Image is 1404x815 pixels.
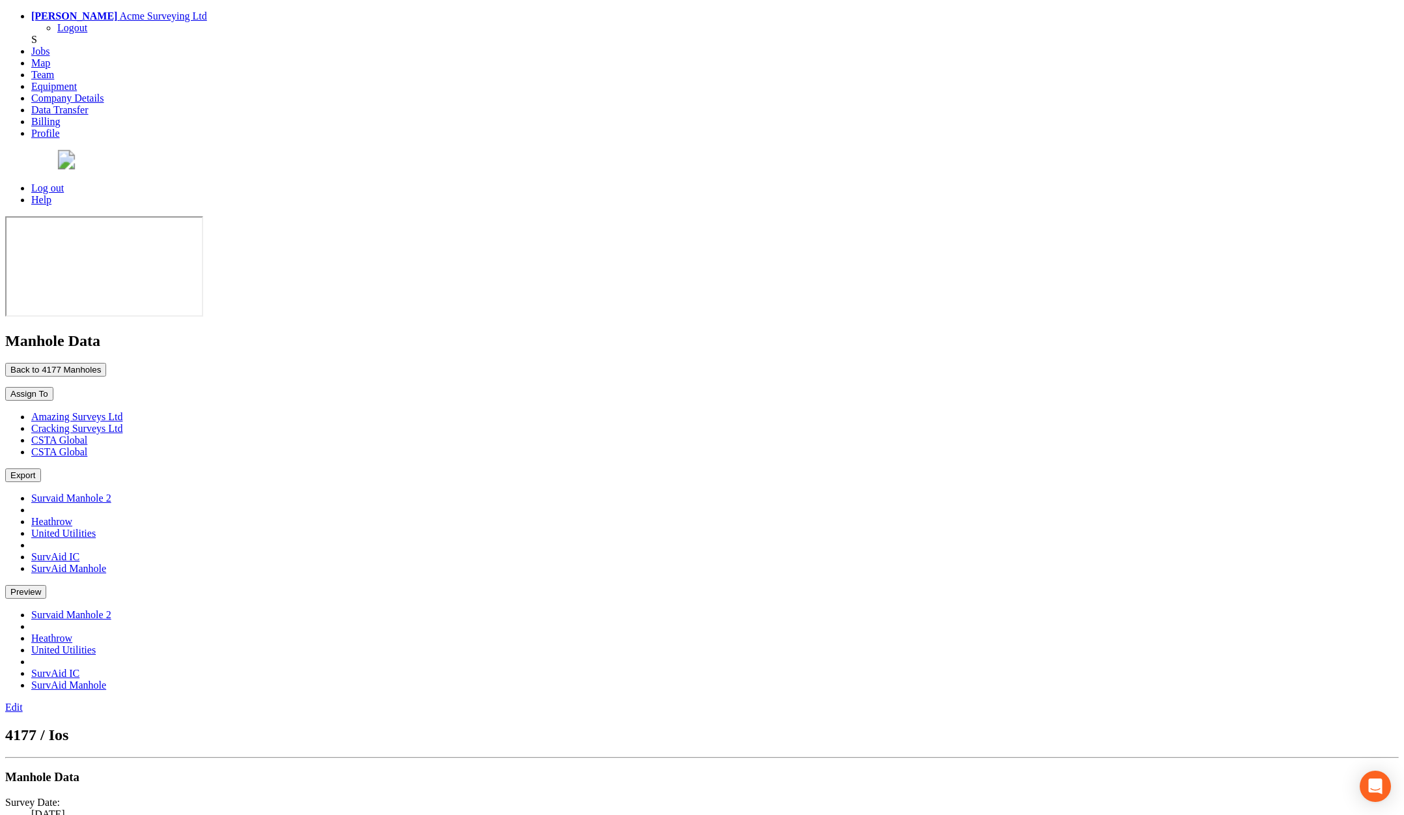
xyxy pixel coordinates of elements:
a: Heathrow [31,516,72,527]
a: United Utilities [31,528,96,539]
a: Equipment [31,81,77,92]
a: Help [31,194,51,205]
a: Data Transfer [31,104,89,115]
button: Assign To [5,387,53,401]
h2: 4177 / Ios [5,726,1399,744]
a: SurvAid Manhole [31,679,106,691]
div: S [31,34,1399,46]
span: Acme Surveying Ltd [120,10,207,21]
button: Export [5,468,41,482]
a: Profile [31,128,60,139]
a: CSTA Global [31,435,87,446]
a: Team [31,69,54,80]
a: Billing [31,116,60,127]
a: CSTA Global [31,446,87,457]
a: Heathrow [31,633,72,644]
strong: [PERSON_NAME] [31,10,117,21]
a: Jobs [31,46,49,57]
a: United Utilities [31,644,96,655]
a: Log out [31,182,64,193]
div: Open Intercom Messenger [1360,771,1391,802]
a: SurvAid IC [31,668,79,679]
button: Preview [5,585,46,599]
a: Map [31,57,50,68]
dt: Survey Date: [5,797,1399,808]
h3: Manhole Data [5,770,1399,784]
a: Amazing Surveys Ltd [31,411,122,422]
a: SurvAid IC [31,551,79,562]
button: Back to 4177 Manholes [5,363,106,377]
a: SurvAid Manhole [31,563,106,574]
h2: Manhole Data [5,332,1399,350]
a: Edit [5,702,23,713]
a: Survaid Manhole 2 [31,609,111,620]
a: Survaid Manhole 2 [31,493,111,504]
a: Cracking Surveys Ltd [31,423,122,434]
a: Logout [57,22,87,33]
a: Company Details [31,93,104,104]
a: [PERSON_NAME] Acme Surveying Ltd [31,10,207,21]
